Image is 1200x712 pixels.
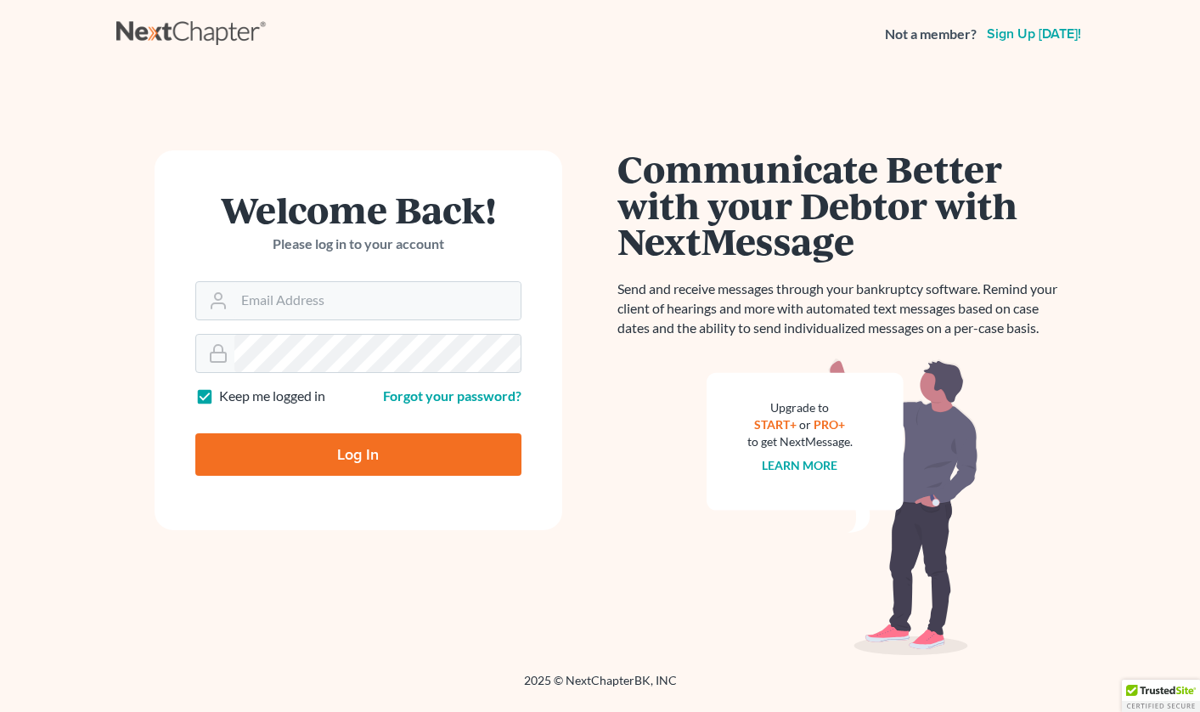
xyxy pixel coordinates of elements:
h1: Communicate Better with your Debtor with NextMessage [617,150,1068,259]
img: nextmessage_bg-59042aed3d76b12b5cd301f8e5b87938c9018125f34e5fa2b7a6b67550977c72.svg [707,359,978,656]
a: Forgot your password? [383,387,521,404]
p: Please log in to your account [195,235,521,254]
span: or [799,417,811,432]
div: Upgrade to [747,399,853,416]
div: TrustedSite Certified [1122,680,1200,712]
a: PRO+ [814,417,845,432]
a: START+ [754,417,797,432]
label: Keep me logged in [219,387,325,406]
h1: Welcome Back! [195,191,521,228]
input: Email Address [234,282,521,319]
p: Send and receive messages through your bankruptcy software. Remind your client of hearings and mo... [617,280,1068,338]
a: Sign up [DATE]! [983,27,1085,41]
a: Learn more [762,458,837,472]
div: 2025 © NextChapterBK, INC [116,672,1085,703]
input: Log In [195,433,521,476]
div: to get NextMessage. [747,433,853,450]
strong: Not a member? [885,25,977,44]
